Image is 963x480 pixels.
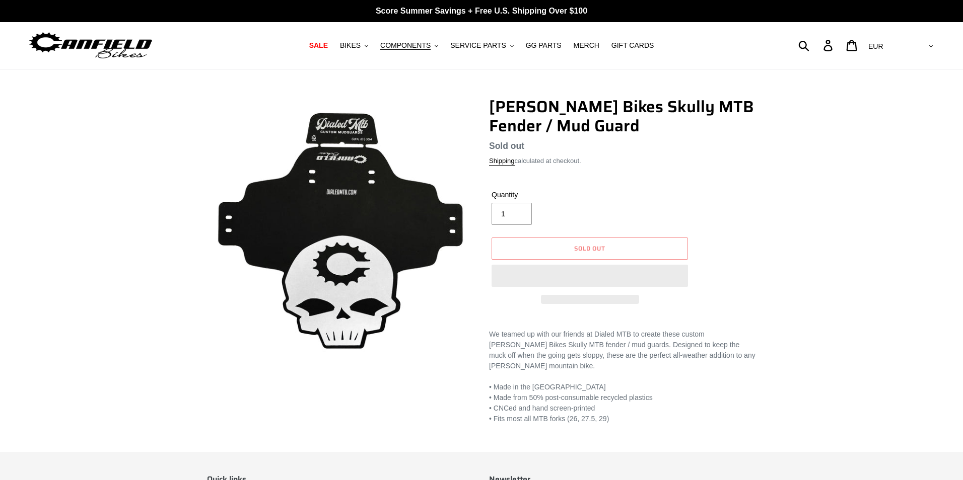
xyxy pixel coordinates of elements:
a: GG PARTS [521,39,567,52]
h1: [PERSON_NAME] Bikes Skully MTB Fender / Mud Guard [489,97,756,136]
a: Shipping [489,157,515,166]
button: COMPONENTS [375,39,443,52]
img: Canfield Bikes Skully MTB Fender / Mud Guard [209,99,472,362]
span: Sold out [489,141,524,151]
a: MERCH [569,39,604,52]
div: We teamed up with our friends at Dialed MTB to create these custom [PERSON_NAME] Bikes Skully MTB... [489,329,756,382]
div: calculated at checkout. [489,156,756,166]
img: Canfield Bikes [28,30,154,61]
button: SERVICE PARTS [445,39,518,52]
span: BIKES [340,41,361,50]
span: SALE [309,41,328,50]
span: SERVICE PARTS [450,41,506,50]
button: Sold out [492,237,688,260]
span: GG PARTS [526,41,562,50]
span: GIFT CARDS [611,41,654,50]
span: Sold out [574,244,606,253]
a: GIFT CARDS [606,39,659,52]
span: COMPONENTS [380,41,431,50]
button: BIKES [335,39,373,52]
p: • Made in the [GEOGRAPHIC_DATA] • Made from 50% post-consumable recycled plastics • CNCed and han... [489,382,756,424]
label: Quantity [492,190,587,200]
span: MERCH [574,41,599,50]
a: SALE [304,39,333,52]
input: Search [804,34,830,56]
